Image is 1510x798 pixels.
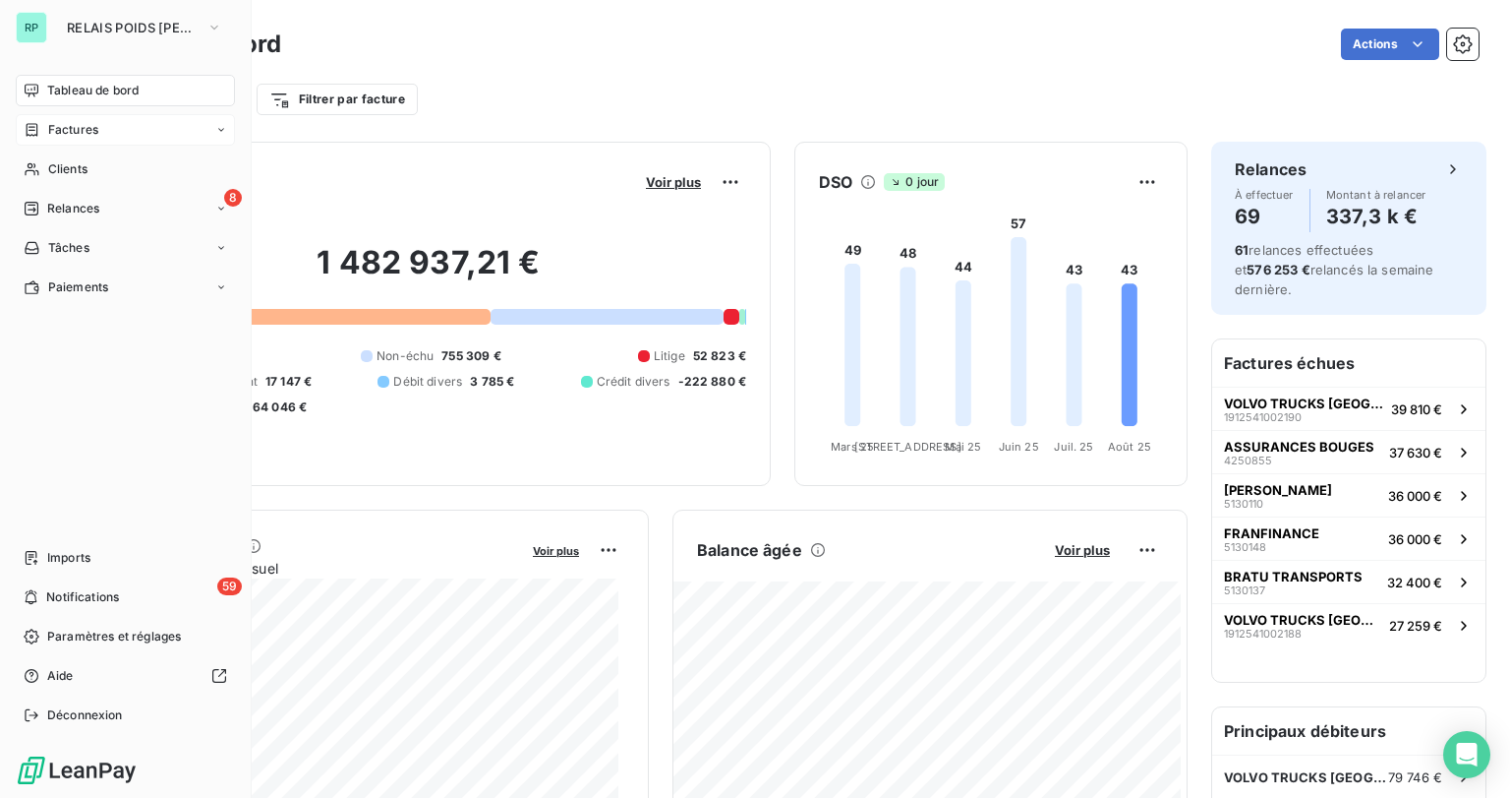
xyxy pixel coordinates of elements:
span: VOLVO TRUCKS [GEOGRAPHIC_DATA] [1224,769,1388,785]
span: 17 147 € [265,373,312,391]
span: 27 259 € [1389,618,1442,634]
tspan: Août 25 [1108,440,1151,454]
h6: DSO [819,170,852,194]
span: Crédit divers [597,373,670,391]
span: 8 [224,189,242,207]
button: Filtrer par facture [257,84,418,115]
span: Clients [48,160,87,178]
a: Paramètres et réglages [16,621,235,652]
span: Voir plus [1055,542,1110,558]
tspan: Juil. 25 [1054,440,1093,454]
span: 5130137 [1224,584,1265,596]
tspan: Juin 25 [999,440,1039,454]
h6: Principaux débiteurs [1212,707,1485,755]
span: 37 630 € [1389,445,1442,460]
h6: Relances [1235,157,1307,181]
span: relances effectuées et relancés la semaine dernière. [1235,242,1434,297]
a: 8Relances [16,193,235,224]
span: Voir plus [646,174,701,190]
span: 3 785 € [470,373,514,391]
h4: 69 [1235,201,1294,232]
tspan: Mars 25 [831,440,874,454]
span: Imports [47,549,90,567]
span: Relances [47,200,99,217]
a: Tâches [16,232,235,264]
a: Clients [16,153,235,185]
span: Déconnexion [47,706,123,724]
button: Voir plus [527,541,585,559]
a: Aide [16,660,235,692]
button: BRATU TRANSPORTS513013732 400 € [1212,560,1485,603]
button: [PERSON_NAME]513011036 000 € [1212,473,1485,517]
span: 32 400 € [1387,575,1442,590]
h4: 337,3 k € [1326,201,1426,232]
span: 755 309 € [441,347,500,365]
span: 36 000 € [1388,488,1442,504]
button: Voir plus [640,173,707,191]
span: 52 823 € [693,347,746,365]
span: 5130148 [1224,541,1266,553]
h6: Balance âgée [697,538,802,562]
span: Factures [48,121,98,139]
span: -64 046 € [247,399,307,416]
span: 576 253 € [1247,262,1309,277]
img: Logo LeanPay [16,755,138,786]
span: Notifications [46,588,119,606]
span: Chiffre d'affaires mensuel [111,558,519,579]
span: 79 746 € [1388,769,1442,785]
a: Factures [16,114,235,146]
tspan: [STREET_ADDRESS] [854,440,960,454]
span: BRATU TRANSPORTS [1224,569,1363,584]
button: FRANFINANCE513014836 000 € [1212,517,1485,560]
span: Tâches [48,239,89,257]
span: À effectuer [1235,189,1294,201]
button: ASSURANCES BOUGES425085537 630 € [1212,430,1485,473]
span: [PERSON_NAME] [1224,482,1332,498]
span: VOLVO TRUCKS [GEOGRAPHIC_DATA] [1224,612,1381,628]
a: Imports [16,542,235,574]
h2: 1 482 937,21 € [111,243,746,302]
span: 0 jour [884,173,945,191]
span: 39 810 € [1391,401,1442,417]
span: -222 880 € [678,373,747,391]
span: ASSURANCES BOUGES [1224,439,1374,455]
span: 1912541002190 [1224,411,1302,423]
span: Montant à relancer [1326,189,1426,201]
span: VOLVO TRUCKS [GEOGRAPHIC_DATA] [1224,396,1383,411]
span: Voir plus [533,544,579,558]
span: Débit divers [393,373,462,391]
span: Litige [654,347,685,365]
span: Tableau de bord [47,82,139,99]
span: Aide [47,667,74,685]
button: VOLVO TRUCKS [GEOGRAPHIC_DATA]191254100219039 810 € [1212,387,1485,430]
div: RP [16,12,47,43]
span: 59 [217,578,242,595]
span: FRANFINANCE [1224,525,1319,541]
h6: Factures échues [1212,339,1485,387]
div: Open Intercom Messenger [1443,731,1490,778]
span: 1912541002188 [1224,628,1302,640]
button: Actions [1341,29,1439,60]
span: Non-échu [377,347,434,365]
span: Paramètres et réglages [47,628,181,645]
span: 61 [1235,242,1249,258]
a: Paiements [16,272,235,303]
span: Paiements [48,278,108,296]
tspan: Mai 25 [945,440,981,454]
span: 4250855 [1224,455,1272,466]
button: VOLVO TRUCKS [GEOGRAPHIC_DATA]191254100218827 259 € [1212,603,1485,646]
a: Tableau de bord [16,75,235,106]
span: 5130110 [1224,498,1263,510]
button: Voir plus [1049,541,1116,559]
span: RELAIS POIDS [PERSON_NAME] [67,20,199,35]
span: 36 000 € [1388,531,1442,547]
